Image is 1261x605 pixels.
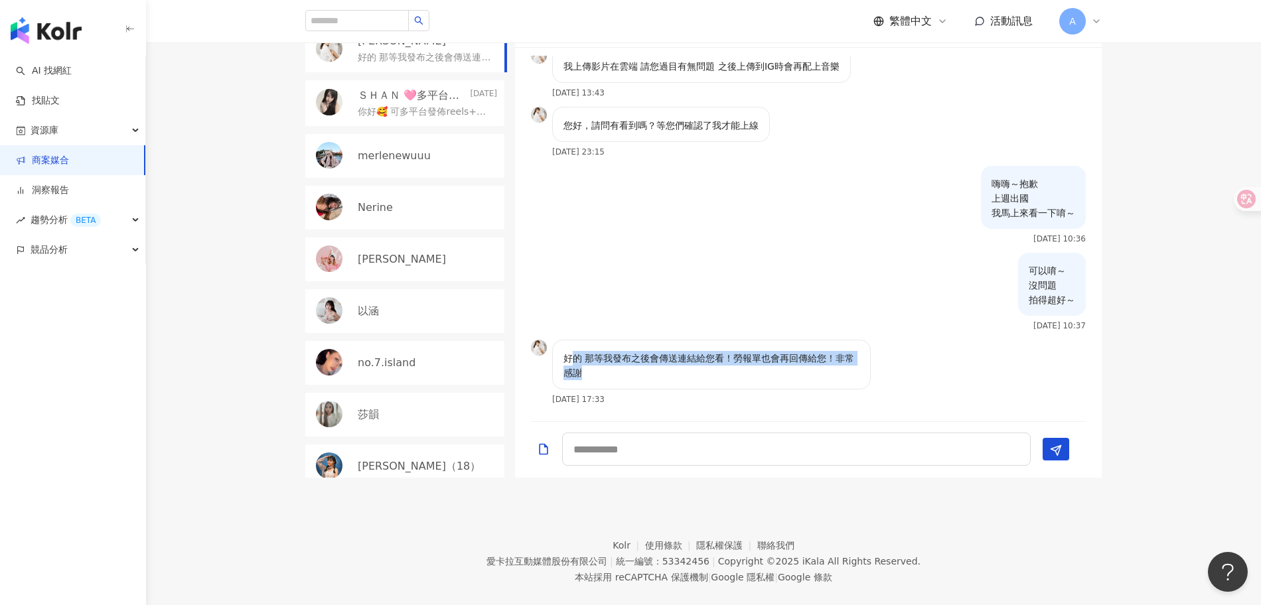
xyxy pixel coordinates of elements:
[616,556,709,567] div: 統一編號：53342456
[802,556,825,567] a: iKala
[1029,263,1075,307] p: 可以唷～ 沒問題 拍得超好～
[358,88,467,103] p: ＳＨＡＮ 🩷多平台發佈🩷Youtube /tiktok/小紅書/IG/FB/痞客邦/Dcard
[414,16,423,25] span: search
[1208,552,1248,592] iframe: Help Scout Beacon - Open
[358,459,481,474] p: [PERSON_NAME]（18）
[358,356,415,370] p: no.7.island
[70,214,101,227] div: BETA
[718,556,921,567] div: Copyright © 2025 All Rights Reserved.
[316,89,342,115] img: KOL Avatar
[992,176,1075,220] p: 嗨嗨～抱歉 上週出國 我馬上來看一下唷～
[16,184,69,197] a: 洞察報告
[31,115,58,145] span: 資源庫
[316,401,342,427] img: KOL Avatar
[358,51,492,64] p: 好的 那等我發布之後會傳送連結給您看！勞報單也會再回傳給您！非常感謝
[358,407,379,422] p: 莎韻
[358,149,431,163] p: merlenewuuu
[778,572,832,582] a: Google 條款
[696,540,757,551] a: 隱私權保護
[708,572,711,582] span: |
[711,572,775,582] a: Google 隱私權
[1043,438,1069,460] button: Send
[16,94,60,107] a: 找貼文
[358,200,393,215] p: Nerine
[757,540,794,551] a: 聯絡我們
[316,452,342,479] img: KOL Avatar
[552,147,605,157] p: [DATE] 23:15
[470,88,497,103] p: [DATE]
[316,194,342,220] img: KOL Avatar
[531,340,547,356] img: KOL Avatar
[316,35,342,62] img: KOL Avatar
[990,15,1033,27] span: 活動訊息
[1069,14,1076,29] span: A
[610,556,613,567] span: |
[486,556,607,567] div: 愛卡拉互動媒體股份有限公司
[563,118,759,133] p: 您好，請問有看到嗎？等您們確認了我才能上線
[552,395,605,404] p: [DATE] 17:33
[889,14,932,29] span: 繁體中文
[316,245,342,272] img: KOL Avatar
[31,205,101,235] span: 趨勢分析
[1033,234,1086,243] p: [DATE] 10:36
[775,572,778,582] span: |
[31,235,68,265] span: 競品分析
[531,107,547,123] img: KOL Avatar
[613,540,644,551] a: Kolr
[16,216,25,225] span: rise
[358,105,492,119] p: 你好🥰 可多平台發佈reels+於dcard、部落格簡單導入影片 Youtube /tiktok/小紅書/IG/FB/痞客邦/Dcard 並會分享至各大多個相關社團 - FB🩷商業模式 [URL...
[537,433,550,464] button: Add a file
[358,304,379,318] p: 以涵
[1033,321,1086,330] p: [DATE] 10:37
[531,48,547,64] img: KOL Avatar
[563,351,859,380] p: 好的 那等我發布之後會傳送連結給您看！勞報單也會再回傳給您！非常感謝
[645,540,697,551] a: 使用條款
[16,64,72,78] a: searchAI 找網紅
[712,556,715,567] span: |
[552,88,605,98] p: [DATE] 13:43
[316,142,342,168] img: KOL Avatar
[316,349,342,375] img: KOL Avatar
[11,17,82,44] img: logo
[358,252,446,267] p: [PERSON_NAME]
[316,297,342,324] img: KOL Avatar
[575,569,832,585] span: 本站採用 reCAPTCHA 保護機制
[16,154,69,167] a: 商案媒合
[563,59,840,74] p: 我上傳影片在雲端 請您過目有無問題 之後上傳到IG時會再配上音樂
